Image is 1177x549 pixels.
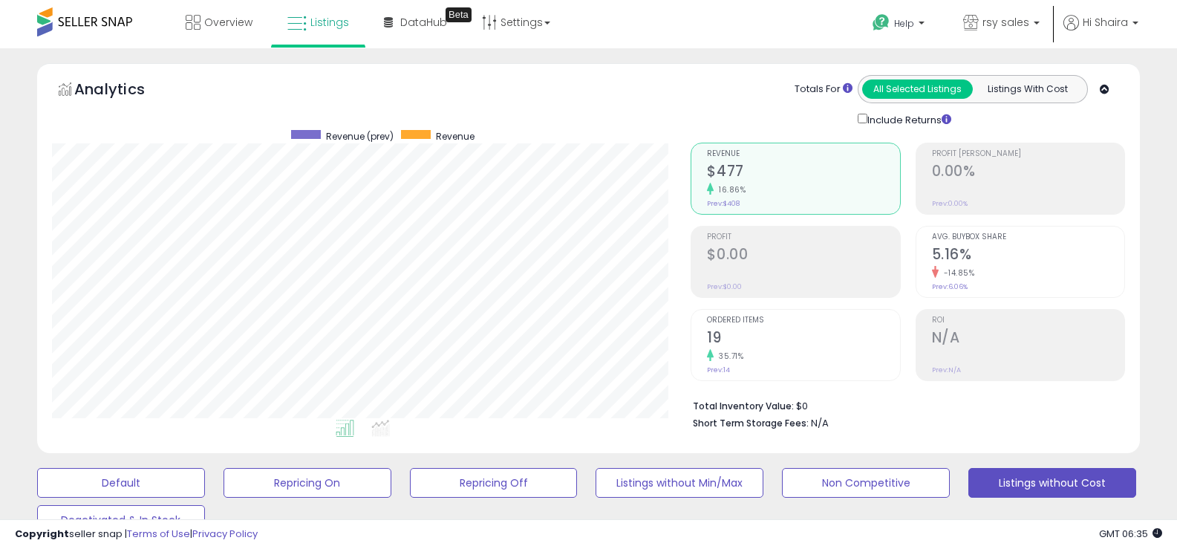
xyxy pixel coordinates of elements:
button: Listings without Min/Max [596,468,763,498]
span: N/A [811,416,829,430]
small: Prev: 14 [707,366,730,374]
button: Repricing On [224,468,391,498]
span: Revenue (prev) [326,130,394,143]
div: Include Returns [847,111,969,128]
span: Avg. Buybox Share [932,233,1124,241]
span: Profit [PERSON_NAME] [932,150,1124,158]
span: Revenue [707,150,899,158]
h2: 5.16% [932,246,1124,266]
h2: 0.00% [932,163,1124,183]
div: seller snap | | [15,527,258,542]
h2: 19 [707,329,899,349]
i: Get Help [872,13,890,32]
button: Repricing Off [410,468,578,498]
span: Revenue [436,130,475,143]
small: Prev: 0.00% [932,199,968,208]
small: -14.85% [939,267,975,279]
small: Prev: 6.06% [932,282,968,291]
span: Overview [204,15,252,30]
small: 16.86% [714,184,746,195]
span: Ordered Items [707,316,899,325]
b: Total Inventory Value: [693,400,794,412]
h5: Analytics [74,79,174,103]
strong: Copyright [15,527,69,541]
b: Short Term Storage Fees: [693,417,809,429]
div: Tooltip anchor [446,7,472,22]
span: Help [894,17,914,30]
a: Help [861,2,939,48]
span: Profit [707,233,899,241]
a: Hi Shaira [1063,15,1138,48]
small: Prev: $408 [707,199,740,208]
button: Listings without Cost [968,468,1136,498]
h2: $477 [707,163,899,183]
div: Totals For [795,82,852,97]
span: DataHub [400,15,447,30]
button: Listings With Cost [972,79,1083,99]
button: Default [37,468,205,498]
li: $0 [693,396,1114,414]
h2: N/A [932,329,1124,349]
small: Prev: N/A [932,366,961,374]
small: 35.71% [714,351,743,362]
button: All Selected Listings [862,79,973,99]
a: Terms of Use [127,527,190,541]
small: Prev: $0.00 [707,282,742,291]
span: rsy sales [982,15,1029,30]
button: Non Competitive [782,468,950,498]
span: Hi Shaira [1083,15,1128,30]
span: 2025-09-9 06:35 GMT [1099,527,1162,541]
h2: $0.00 [707,246,899,266]
span: ROI [932,316,1124,325]
a: Privacy Policy [192,527,258,541]
span: Listings [310,15,349,30]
